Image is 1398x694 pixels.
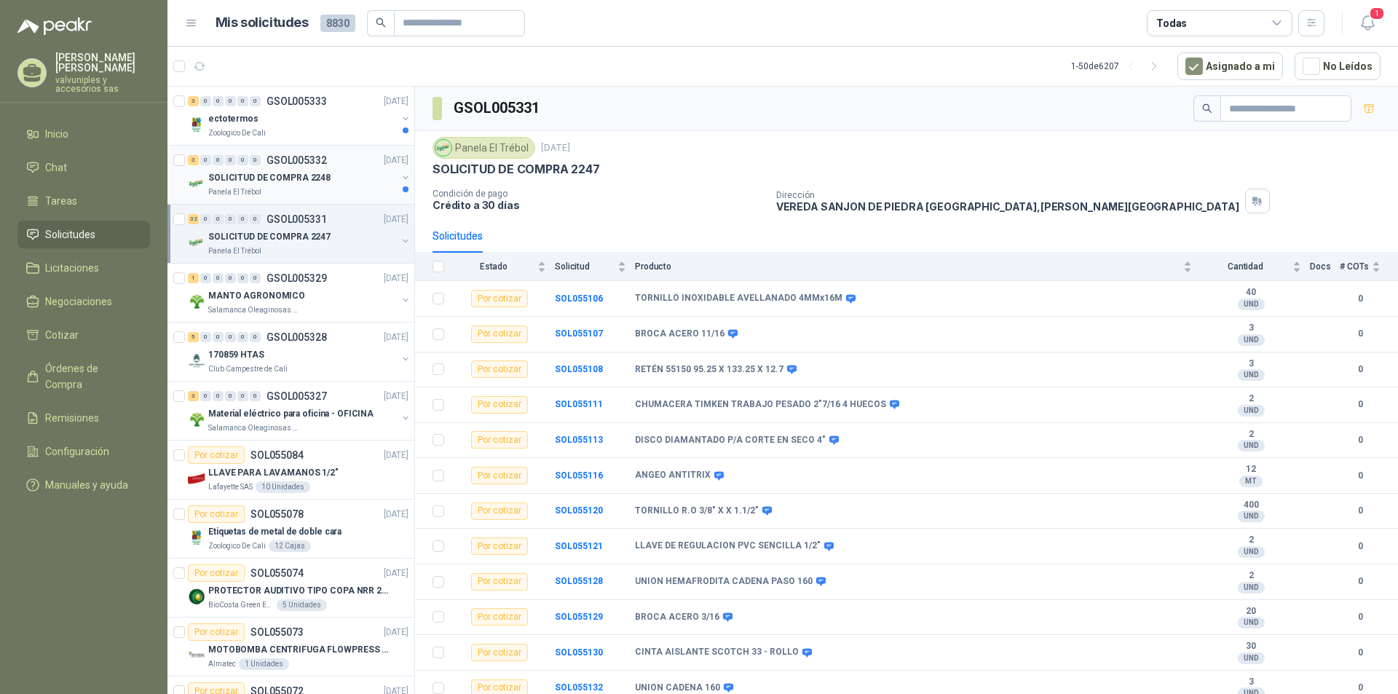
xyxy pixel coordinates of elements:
[384,390,408,403] p: [DATE]
[45,293,112,309] span: Negociaciones
[376,17,386,28] span: search
[1340,253,1398,281] th: # COTs
[1156,15,1187,31] div: Todas
[188,352,205,369] img: Company Logo
[250,391,261,401] div: 0
[555,647,603,658] b: SOL055130
[237,391,248,401] div: 0
[188,210,411,257] a: 32 0 0 0 0 0 GSOL005331[DATE] Company LogoSOLICITUD DE COMPRA 2247Panela El Trébol
[188,332,199,342] div: 5
[1201,358,1301,370] b: 3
[635,470,711,481] b: ANGEO ANTITRIX
[1201,606,1301,618] b: 20
[1201,641,1301,652] b: 30
[320,15,355,32] span: 8830
[555,541,603,551] b: SOL055121
[555,328,603,339] a: SOL055107
[1201,535,1301,546] b: 2
[188,446,245,464] div: Por cotizar
[277,599,327,611] div: 5 Unidades
[250,214,261,224] div: 0
[200,391,211,401] div: 0
[45,193,77,209] span: Tareas
[635,435,826,446] b: DISCO DIAMANTADO P/A CORTE EN SECO 4"
[471,326,528,343] div: Por cotizar
[188,470,205,487] img: Company Logo
[1340,292,1381,306] b: 0
[1340,261,1369,272] span: # COTs
[225,332,236,342] div: 0
[237,214,248,224] div: 0
[256,481,310,493] div: 10 Unidades
[188,623,245,641] div: Por cotizar
[1238,617,1265,628] div: UND
[213,332,224,342] div: 0
[555,253,635,281] th: Solicitud
[471,573,528,591] div: Por cotizar
[45,360,136,393] span: Órdenes de Compra
[384,95,408,109] p: [DATE]
[1201,500,1301,511] b: 400
[45,126,68,142] span: Inicio
[555,261,615,272] span: Solicitud
[1201,393,1301,405] b: 2
[1340,398,1381,411] b: 0
[17,471,150,499] a: Manuales y ayuda
[1369,7,1385,20] span: 1
[1239,476,1263,487] div: MT
[208,186,261,198] p: Panela El Trébol
[55,76,150,93] p: valvuniples y accesorios sas
[17,120,150,148] a: Inicio
[188,151,411,198] a: 3 0 0 0 0 0 GSOL005332[DATE] Company LogoSOLICITUD DE COMPRA 2248Panela El Trébol
[555,505,603,516] b: SOL055120
[1238,546,1265,558] div: UND
[453,253,555,281] th: Estado
[1340,433,1381,447] b: 0
[1340,610,1381,624] b: 0
[237,155,248,165] div: 0
[225,391,236,401] div: 0
[1201,464,1301,476] b: 12
[213,96,224,106] div: 0
[45,410,99,426] span: Remisiones
[471,537,528,555] div: Por cotizar
[384,567,408,580] p: [DATE]
[250,155,261,165] div: 0
[213,273,224,283] div: 0
[208,466,339,480] p: LLAVE PARA LAVAMANOS 1/2"
[200,155,211,165] div: 0
[1238,299,1265,310] div: UND
[208,643,390,657] p: MOTOBOMBA CENTRIFUGA FLOWPRESS 1.5HP-220
[1238,582,1265,594] div: UND
[471,467,528,484] div: Por cotizar
[635,682,720,694] b: UNION CADENA 160
[266,273,327,283] p: GSOL005329
[213,391,224,401] div: 0
[555,399,603,409] b: SOL055111
[188,92,411,139] a: 3 0 0 0 0 0 GSOL005333[DATE] Company LogoectotermosZoologico De Cali
[1340,646,1381,660] b: 0
[471,360,528,378] div: Por cotizar
[471,431,528,449] div: Por cotizar
[17,438,150,465] a: Configuración
[17,187,150,215] a: Tareas
[208,289,305,303] p: MANTO AGRONOMICO
[384,154,408,167] p: [DATE]
[237,96,248,106] div: 0
[250,509,304,519] p: SOL055078
[266,391,327,401] p: GSOL005327
[1295,52,1381,80] button: No Leídos
[250,273,261,283] div: 0
[1238,369,1265,381] div: UND
[541,141,570,155] p: [DATE]
[1238,652,1265,664] div: UND
[635,612,719,623] b: BROCA ACERO 3/16
[471,608,528,626] div: Por cotizar
[1201,570,1301,582] b: 2
[208,599,274,611] p: BioCosta Green Energy S.A.S
[45,260,99,276] span: Licitaciones
[1310,253,1340,281] th: Docs
[208,127,266,139] p: Zoologico De Cali
[384,449,408,462] p: [DATE]
[435,140,451,156] img: Company Logo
